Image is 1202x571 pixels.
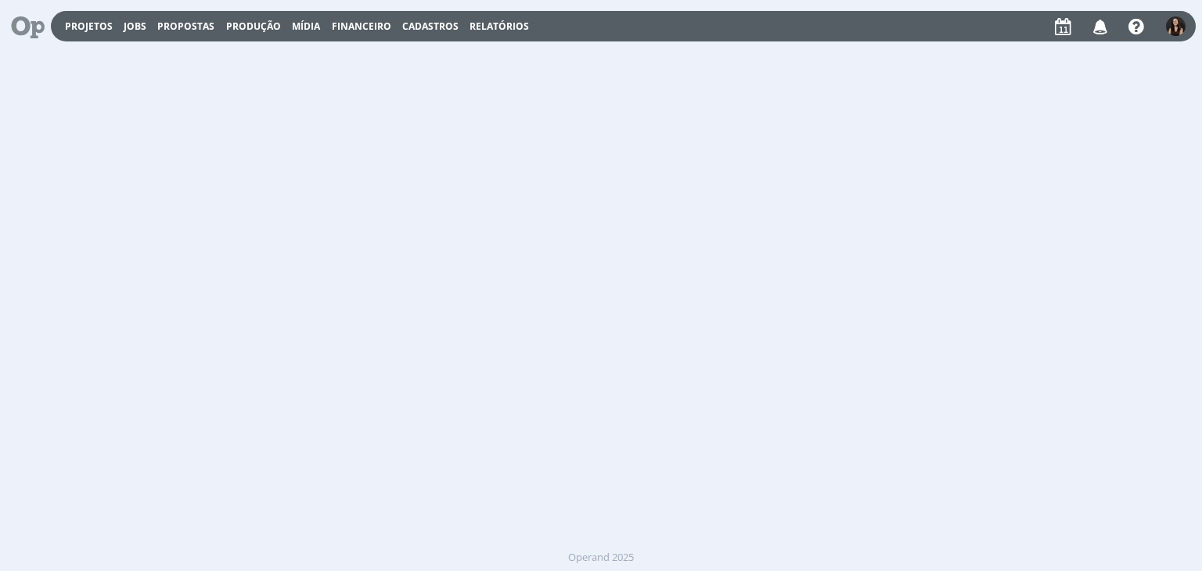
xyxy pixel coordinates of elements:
button: Cadastros [398,20,463,33]
a: Jobs [124,20,146,33]
button: Relatórios [465,20,534,33]
a: Produção [226,20,281,33]
a: Relatórios [470,20,529,33]
button: Projetos [60,20,117,33]
button: Mídia [287,20,325,33]
a: Mídia [292,20,320,33]
button: Propostas [153,20,219,33]
button: Financeiro [327,20,396,33]
span: Cadastros [402,20,459,33]
button: I [1165,13,1186,40]
button: Jobs [119,20,151,33]
img: I [1166,16,1186,36]
a: Projetos [65,20,113,33]
button: Produção [221,20,286,33]
span: Propostas [157,20,214,33]
a: Financeiro [332,20,391,33]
